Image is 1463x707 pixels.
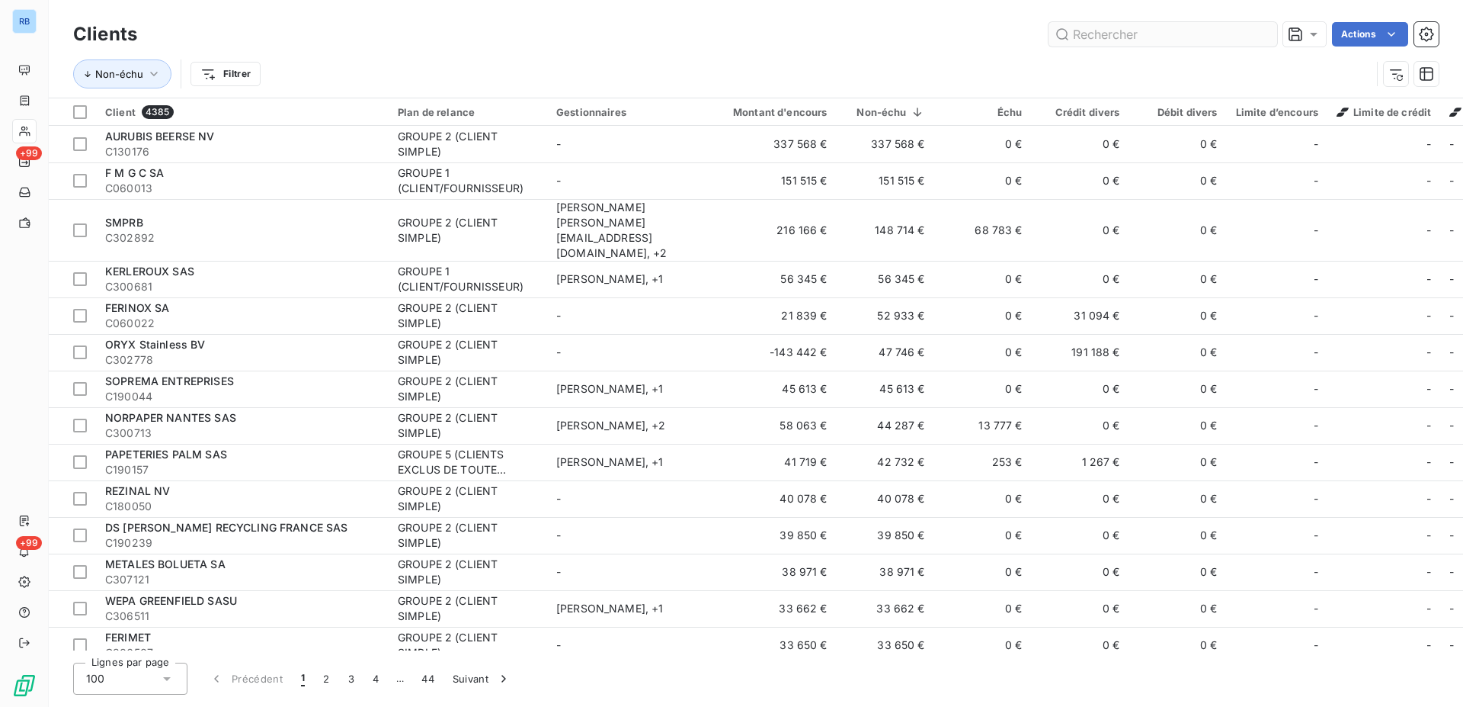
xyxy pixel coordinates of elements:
[105,352,379,368] span: C302778
[1314,455,1318,470] span: -
[706,371,837,407] td: 45 613 €
[715,106,828,118] div: Montant d'encours
[105,499,379,514] span: C180050
[398,264,538,294] div: GROUPE 1 (CLIENT/FOURNISSEUR)
[1449,309,1454,322] span: -
[1426,272,1431,287] span: -
[1032,199,1129,261] td: 0 €
[837,627,934,664] td: 33 650 €
[1449,174,1454,187] span: -
[1314,345,1318,360] span: -
[837,334,934,371] td: 47 746 €
[837,480,934,517] td: 40 078 €
[1236,106,1318,118] div: Limite d’encours
[1129,297,1227,334] td: 0 €
[339,663,363,695] button: 3
[1032,554,1129,590] td: 0 €
[556,529,561,541] span: -
[105,484,171,497] span: REZINAL NV
[1449,137,1454,150] span: -
[934,261,1032,297] td: 0 €
[86,671,104,686] span: 100
[1032,627,1129,664] td: 0 €
[388,667,412,691] span: …
[556,106,696,118] div: Gestionnaires
[1449,382,1454,395] span: -
[398,166,538,196] div: GROUPE 1 (CLIENT/FOURNISSEUR)
[105,558,226,570] span: METALES BOLUETA SA
[1411,655,1448,692] iframe: Intercom live chat
[934,126,1032,162] td: 0 €
[706,199,837,261] td: 216 166 €
[556,418,696,433] div: [PERSON_NAME] , + 2
[1449,272,1454,285] span: -
[105,426,379,441] span: C300713
[1032,126,1129,162] td: 0 €
[1032,162,1129,199] td: 0 €
[443,663,520,695] button: Suivant
[398,300,538,331] div: GROUPE 2 (CLIENT SIMPLE)
[706,297,837,334] td: 21 839 €
[556,638,561,651] span: -
[556,565,561,578] span: -
[1426,564,1431,580] span: -
[556,345,561,358] span: -
[1449,602,1454,615] span: -
[1129,590,1227,627] td: 0 €
[556,492,561,505] span: -
[1314,638,1318,653] span: -
[934,517,1032,554] td: 0 €
[105,144,379,159] span: C130176
[105,301,170,314] span: FERINOX SA
[398,215,538,246] div: GROUPE 2 (CLIENT SIMPLE)
[1314,418,1318,433] span: -
[934,199,1032,261] td: 68 783 €
[1449,419,1454,432] span: -
[934,162,1032,199] td: 0 €
[105,130,215,143] span: AURUBIS BEERSE NV
[1449,638,1454,651] span: -
[706,554,837,590] td: 38 971 €
[1426,638,1431,653] span: -
[1032,297,1129,334] td: 31 094 €
[398,593,538,624] div: GROUPE 2 (CLIENT SIMPLE)
[142,105,174,119] span: 4385
[556,601,696,616] div: [PERSON_NAME] , + 1
[105,448,227,461] span: PAPETERIES PALM SAS
[1129,627,1227,664] td: 0 €
[398,630,538,660] div: GROUPE 2 (CLIENT SIMPLE)
[934,480,1032,517] td: 0 €
[105,411,236,424] span: NORPAPER NANTES SAS
[1129,199,1227,261] td: 0 €
[398,557,538,587] div: GROUPE 2 (CLIENT SIMPLE)
[1314,564,1318,580] span: -
[105,166,165,179] span: F M G C SA
[1314,308,1318,323] span: -
[1426,601,1431,616] span: -
[1314,272,1318,287] span: -
[1314,137,1318,152] span: -
[556,309,561,322] span: -
[105,535,379,551] span: C190239
[556,455,696,470] div: [PERSON_NAME] , + 1
[105,631,151,644] span: FERIMET
[105,106,136,118] span: Client
[837,517,934,554] td: 39 850 €
[837,261,934,297] td: 56 345 €
[1032,517,1129,554] td: 0 €
[1032,371,1129,407] td: 0 €
[105,374,234,387] span: SOPREMA ENTREPRISES
[398,337,538,368] div: GROUPE 2 (CLIENT SIMPLE)
[73,21,137,48] h3: Clients
[1426,381,1431,397] span: -
[105,389,379,404] span: C190044
[934,407,1032,444] td: 13 777 €
[1032,334,1129,371] td: 191 188 €
[105,316,379,331] span: C060022
[1032,444,1129,480] td: 1 267 €
[398,410,538,441] div: GROUPE 2 (CLIENT SIMPLE)
[105,594,237,607] span: WEPA GREENFIELD SASU
[934,371,1032,407] td: 0 €
[105,338,206,351] span: ORYX Stainless BV
[706,627,837,664] td: 33 650 €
